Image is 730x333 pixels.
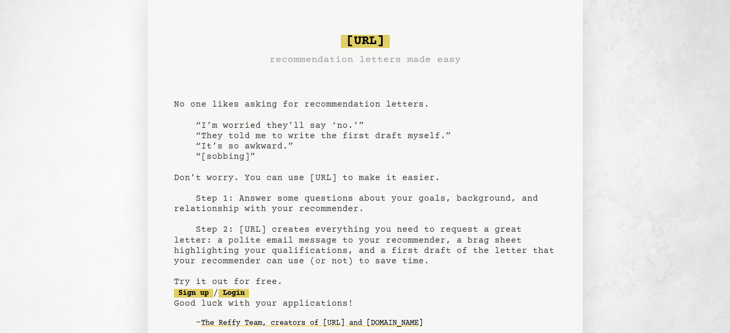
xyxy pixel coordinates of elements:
a: Login [219,289,249,298]
h3: recommendation letters made easy [270,52,461,67]
span: [URL] [341,35,390,48]
a: Sign up [174,289,213,298]
a: The Reffy Team, creators of [URL] and [DOMAIN_NAME] [201,314,423,332]
div: - [196,318,557,329]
